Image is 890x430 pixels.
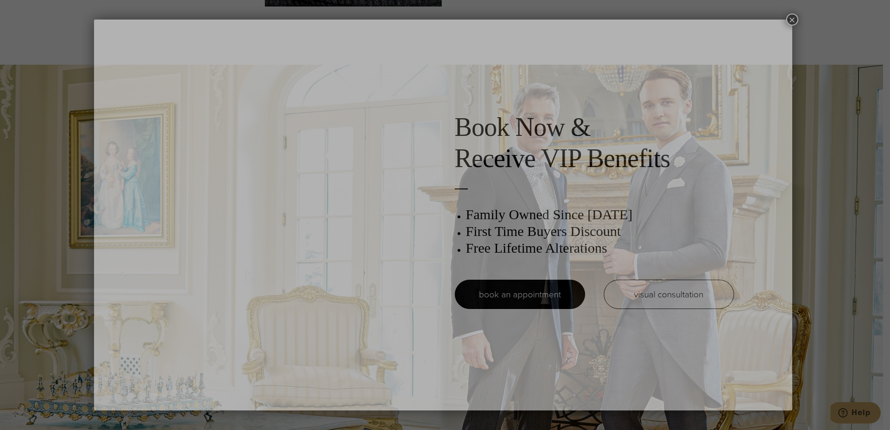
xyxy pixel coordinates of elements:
[604,280,734,309] a: visual consultation
[466,223,734,240] h3: First Time Buyers Discount
[455,280,585,309] a: book an appointment
[786,13,798,26] button: Close
[455,112,734,174] h2: Book Now & Receive VIP Benefits
[21,7,40,15] span: Help
[466,206,734,223] h3: Family Owned Since [DATE]
[466,240,734,256] h3: Free Lifetime Alterations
